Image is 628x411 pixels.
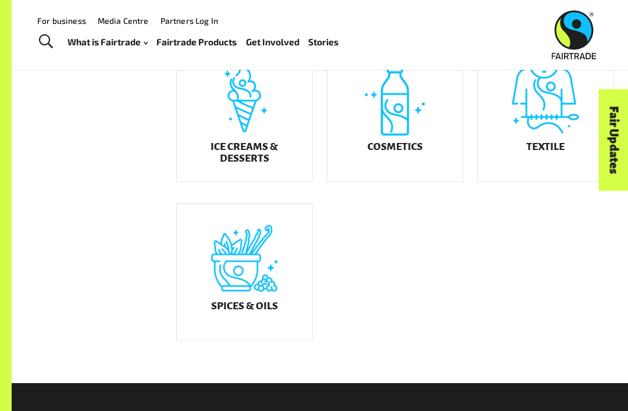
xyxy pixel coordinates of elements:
a: Stories [308,34,338,50]
h5: Textile [526,141,565,153]
h5: Cosmetics [367,141,423,153]
h5: Ice Creams & Desserts [186,141,303,164]
a: Toggle Search [31,27,60,56]
a: Textile [477,44,614,182]
a: Fairtrade Products [156,34,237,50]
a: Cosmetics [327,44,463,182]
a: Get Involved [246,34,299,50]
a: What is Fairtrade [67,34,148,50]
h5: Spices & Oils [211,301,278,312]
a: For business [37,16,86,26]
img: Fairtrade Australia New Zealand logo [552,10,597,59]
a: Partners Log In [160,16,218,26]
a: Ice Creams & Desserts [176,44,313,182]
a: Spices & Oils [176,203,313,341]
a: Media Centre [98,16,149,26]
